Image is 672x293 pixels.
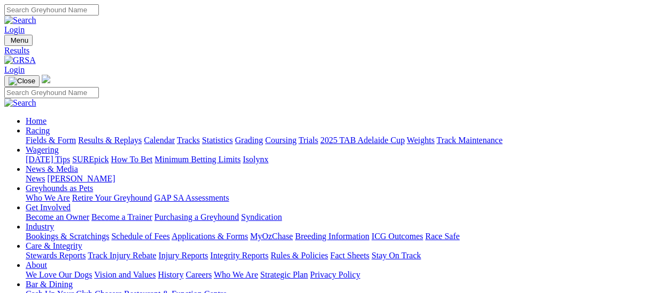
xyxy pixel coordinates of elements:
[177,136,200,145] a: Tracks
[47,174,115,183] a: [PERSON_NAME]
[4,75,40,87] button: Toggle navigation
[78,136,142,145] a: Results & Replays
[26,136,76,145] a: Fields & Form
[4,46,668,56] a: Results
[4,35,33,46] button: Toggle navigation
[26,260,47,270] a: About
[4,56,36,65] img: GRSA
[372,232,423,241] a: ICG Outcomes
[26,212,89,221] a: Become an Owner
[26,212,668,222] div: Get Involved
[111,232,169,241] a: Schedule of Fees
[26,184,93,193] a: Greyhounds as Pets
[235,136,263,145] a: Grading
[158,251,208,260] a: Injury Reports
[295,232,369,241] a: Breeding Information
[26,174,668,184] div: News & Media
[26,193,70,202] a: Who We Are
[155,155,241,164] a: Minimum Betting Limits
[241,212,282,221] a: Syndication
[214,270,258,279] a: Who We Are
[425,232,459,241] a: Race Safe
[26,251,86,260] a: Stewards Reports
[310,270,360,279] a: Privacy Policy
[4,15,36,25] img: Search
[26,270,92,279] a: We Love Our Dogs
[26,193,668,203] div: Greyhounds as Pets
[172,232,248,241] a: Applications & Forms
[298,136,318,145] a: Trials
[26,116,47,125] a: Home
[271,251,328,260] a: Rules & Policies
[158,270,183,279] a: History
[26,164,78,173] a: News & Media
[26,222,54,231] a: Industry
[26,136,668,145] div: Racing
[372,251,421,260] a: Stay On Track
[437,136,503,145] a: Track Maintenance
[72,155,109,164] a: SUREpick
[111,155,153,164] a: How To Bet
[4,87,99,98] input: Search
[155,193,229,202] a: GAP SA Assessments
[26,126,50,135] a: Racing
[26,241,82,250] a: Care & Integrity
[210,251,268,260] a: Integrity Reports
[260,270,308,279] a: Strategic Plan
[144,136,175,145] a: Calendar
[9,77,35,85] img: Close
[407,136,435,145] a: Weights
[320,136,405,145] a: 2025 TAB Adelaide Cup
[4,65,25,74] a: Login
[88,251,156,260] a: Track Injury Rebate
[26,145,59,154] a: Wagering
[94,270,156,279] a: Vision and Values
[4,25,25,34] a: Login
[11,36,28,44] span: Menu
[202,136,233,145] a: Statistics
[330,251,369,260] a: Fact Sheets
[91,212,152,221] a: Become a Trainer
[4,98,36,108] img: Search
[26,155,668,164] div: Wagering
[72,193,152,202] a: Retire Your Greyhound
[26,174,45,183] a: News
[42,75,50,83] img: logo-grsa-white.png
[26,155,70,164] a: [DATE] Tips
[26,280,73,289] a: Bar & Dining
[26,232,668,241] div: Industry
[155,212,239,221] a: Purchasing a Greyhound
[265,136,297,145] a: Coursing
[26,270,668,280] div: About
[250,232,293,241] a: MyOzChase
[26,232,109,241] a: Bookings & Scratchings
[186,270,212,279] a: Careers
[26,251,668,260] div: Care & Integrity
[243,155,268,164] a: Isolynx
[26,203,71,212] a: Get Involved
[4,4,99,15] input: Search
